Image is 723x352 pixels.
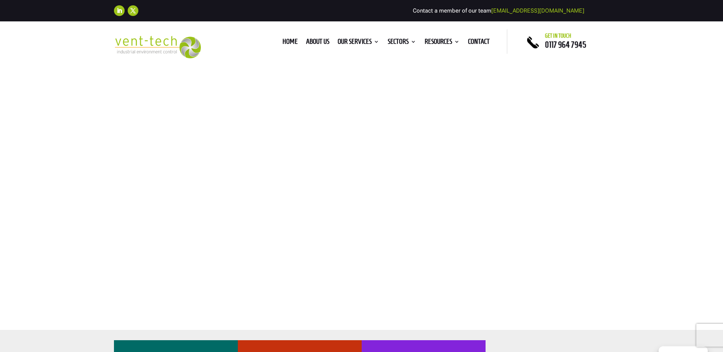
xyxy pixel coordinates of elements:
span: Get in touch [545,33,571,39]
a: About us [306,39,329,47]
a: Home [282,39,298,47]
a: Our Services [338,39,379,47]
a: Sectors [388,39,416,47]
img: 2023-09-27T08_35_16.549ZVENT-TECH---Clear-background [114,36,201,58]
a: Follow on X [128,5,138,16]
a: Resources [425,39,460,47]
span: Contact a member of our team [413,7,584,14]
a: Contact [468,39,490,47]
a: [EMAIL_ADDRESS][DOMAIN_NAME] [491,7,584,14]
a: 0117 964 7945 [545,40,586,49]
a: Follow on LinkedIn [114,5,125,16]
